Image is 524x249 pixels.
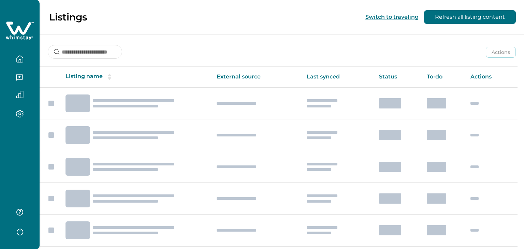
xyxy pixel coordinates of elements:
[365,14,419,20] button: Switch to traveling
[421,67,465,87] th: To-do
[60,67,211,87] th: Listing name
[211,67,301,87] th: External source
[49,11,87,23] p: Listings
[374,67,421,87] th: Status
[424,10,516,24] button: Refresh all listing content
[486,47,516,58] button: Actions
[301,67,374,87] th: Last synced
[103,73,116,80] button: sorting
[465,67,518,87] th: Actions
